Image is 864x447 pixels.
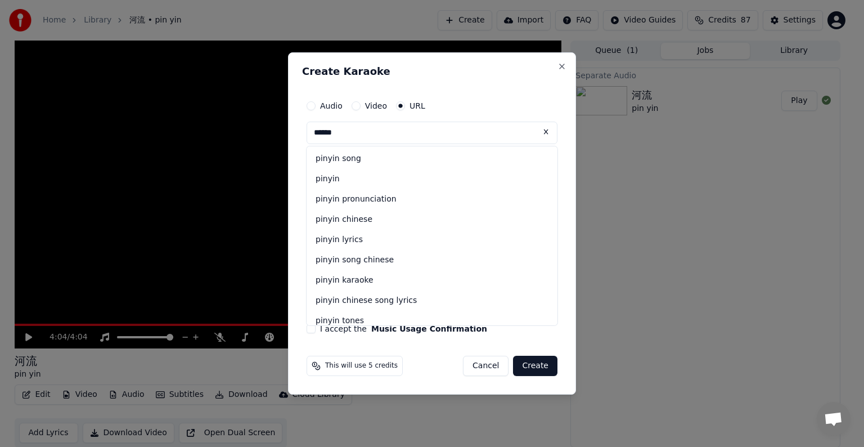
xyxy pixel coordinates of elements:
[365,102,387,110] label: Video
[307,250,557,270] div: pinyin song chinese
[463,356,508,376] button: Cancel
[302,66,562,77] h2: Create Karaoke
[320,102,343,110] label: Audio
[307,230,557,250] div: pinyin lyrics
[307,149,557,169] div: pinyin song
[409,102,425,110] label: URL
[307,209,557,230] div: pinyin chinese
[371,325,487,333] button: I accept the
[307,169,557,189] div: pinyin
[307,290,557,311] div: pinyin chinese song lyrics
[325,361,398,370] span: This will use 5 credits
[513,356,557,376] button: Create
[307,270,557,290] div: pinyin karaoke
[307,189,557,209] div: pinyin pronunciation
[307,311,557,331] div: pinyin tones
[320,325,487,333] label: I accept the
